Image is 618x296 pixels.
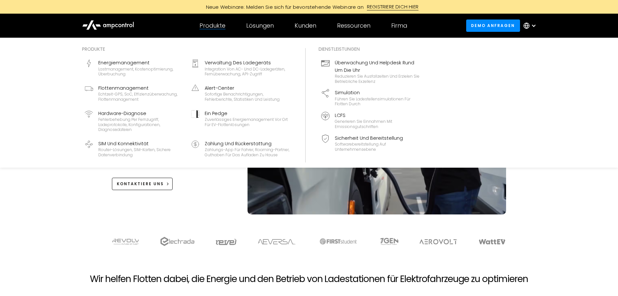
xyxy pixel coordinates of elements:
[205,140,290,147] div: Zahlung und Rückerstattung
[163,3,455,10] a: Neue Webinare: Melden Sie sich für bevorstehende Webinare anREGISTRIERE DICH HIER
[205,92,290,102] div: Sofortige Benachrichtigungen, Fehlerberichte, Statistiken und Leistung
[98,140,183,147] div: SIM und Konnektivität
[319,109,422,132] a: LCFSGenerieren Sie Einnahmen mit Emissionsgutschriften
[295,22,316,29] div: Kunden
[160,237,194,246] img: electrada logo
[82,82,186,105] a: FlottenmanagementEchtzeit-GPS, SoC, Effizienzüberwachung, Flottenmanagement
[82,45,292,53] div: Produkte
[82,137,186,160] a: SIM und KonnektivitätRouter-Lösungen, SIM-Karten, sichere Datenverbindung
[98,147,183,157] div: Router-Lösungen, SIM-Karten, sichere Datenverbindung
[188,107,292,135] a: Ein PedgeZuverlässiges Energiemanagement vor Ort für EV-Flottenlösungen
[337,22,370,29] div: Ressourcen
[205,84,290,92] div: Alert-Center
[117,181,164,187] div: KONTAKTIERE UNS
[335,97,420,107] div: Führen Sie Ladestellensimulationen für Flotten durch
[246,22,274,29] div: Lösungen
[200,22,225,29] div: Produkte
[335,119,420,129] div: Generieren Sie Einnahmen mit Emissionsgutschriften
[319,45,422,53] div: Dienstleistungen
[335,74,420,84] div: Reduzieren Sie Ausfallzeiten und erzielen Sie betriebliche Exzellenz
[82,107,186,135] a: Hardware-DiagnoseFehlerbehebung per Fernzugriff, Ladeprotokolle, Konfigurationen, Diagnosedateien
[98,110,183,117] div: Hardware-Diagnose
[319,86,422,109] a: SimulationFühren Sie Ladestellensimulationen für Flotten durch
[205,110,290,117] div: Ein Pedge
[98,92,183,102] div: Echtzeit-GPS, SoC, Effizienzüberwachung, Flottenmanagement
[98,84,183,92] div: Flottenmanagement
[205,117,290,127] div: Zuverlässiges Energiemanagement vor Ort für EV-Flottenlösungen
[200,4,367,10] div: Neue Webinare: Melden Sie sich für bevorstehende Webinare an
[98,59,183,66] div: Energiemanagement
[98,67,183,77] div: Lastmanagement, Kostenoptimierung, Überbuchung
[419,239,458,244] img: Aerovolt Logo
[479,239,506,244] img: WattEV logo
[112,178,173,190] a: KONTAKTIERE UNS
[188,137,292,160] a: Zahlung und RückerstattungZahlungs-App für Fahrer, Roaming-Partner, Guthaben für das Aufladen zu ...
[391,22,407,29] div: Firma
[466,19,520,32] a: Demo anfragen
[335,135,420,142] div: Sicherheit und Bereitstellung
[319,132,422,155] a: Sicherheit und BereitstellungSoftwarebereitstellung auf Unternehmensebene
[335,89,420,96] div: Simulation
[188,82,292,105] a: Alert-CenterSofortige Benachrichtigungen, Fehlerberichte, Statistiken und Leistung
[82,57,186,79] a: EnergiemanagementLastmanagement, Kostenoptimierung, Überbuchung
[335,112,420,119] div: LCFS
[335,142,420,152] div: Softwarebereitstellung auf Unternehmensebene
[335,59,420,74] div: Überwachung und Helpdesk rund um die Uhr
[205,147,290,157] div: Zahlungs-App für Fahrer, Roaming-Partner, Guthaben für das Aufladen zu Hause
[367,3,418,10] div: REGISTRIERE DICH HIER
[98,117,183,132] div: Fehlerbehebung per Fernzugriff, Ladeprotokolle, Konfigurationen, Diagnosedateien
[205,67,290,77] div: Integration von AC- und DC-Ladegeräten, Fernüberwachung, API-Zugriff
[205,59,290,66] div: Verwaltung des Ladegeräts
[90,274,528,285] h2: Wir helfen Flotten dabei, die Energie und den Betrieb von Ladestationen für Elektrofahrzeuge zu o...
[188,57,292,79] a: Verwaltung des LadegerätsIntegration von AC- und DC-Ladegeräten, Fernüberwachung, API-Zugriff
[319,57,422,86] a: Überwachung und Helpdesk rund um die UhrReduzieren Sie Ausfallzeiten und erzielen Sie betrieblich...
